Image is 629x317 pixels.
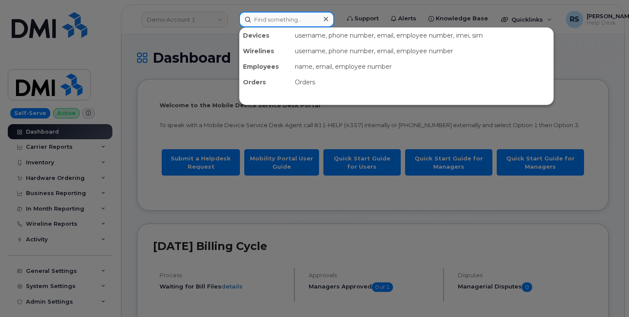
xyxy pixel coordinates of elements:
div: Wirelines [239,43,291,59]
div: Devices [239,28,291,43]
div: Employees [239,59,291,74]
div: username, phone number, email, employee number [291,43,553,59]
div: Orders [291,74,553,90]
div: Orders [239,74,291,90]
div: username, phone number, email, employee number, imei, sim [291,28,553,43]
div: name, email, employee number [291,59,553,74]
